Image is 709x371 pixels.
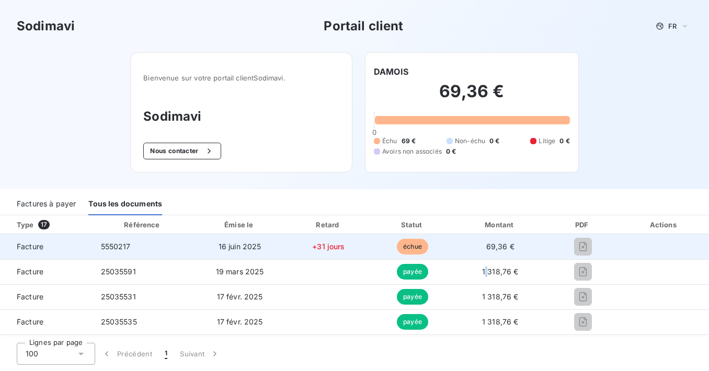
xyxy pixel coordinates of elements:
[288,219,369,230] div: Retard
[456,219,544,230] div: Montant
[312,242,345,251] span: +31 jours
[158,343,174,365] button: 1
[17,193,76,215] div: Factures à payer
[196,219,284,230] div: Émise le
[382,136,397,146] span: Échu
[8,292,84,302] span: Facture
[88,193,162,215] div: Tous les documents
[124,221,159,229] div: Référence
[10,219,90,230] div: Type
[397,239,428,254] span: échue
[216,267,264,276] span: 19 mars 2025
[38,220,50,229] span: 17
[165,349,167,359] span: 1
[397,289,428,305] span: payée
[397,264,428,280] span: payée
[143,107,339,126] h3: Sodimavi
[482,267,519,276] span: 1 318,76 €
[8,266,84,277] span: Facture
[143,74,339,82] span: Bienvenue sur votre portail client Sodimavi .
[374,81,570,112] h2: 69,36 €
[101,242,131,251] span: 5550217
[382,147,442,156] span: Avoirs non associés
[559,136,569,146] span: 0 €
[324,17,403,36] h3: Portail client
[8,241,84,252] span: Facture
[373,219,452,230] div: Statut
[621,219,707,230] div: Actions
[26,349,38,359] span: 100
[446,147,456,156] span: 0 €
[17,17,75,36] h3: Sodimavi
[489,136,499,146] span: 0 €
[95,343,158,365] button: Précédent
[482,292,519,301] span: 1 318,76 €
[174,343,226,365] button: Suivant
[143,143,221,159] button: Nous contacter
[101,292,136,301] span: 25035531
[374,65,408,78] h6: DAMOIS
[548,219,617,230] div: PDF
[668,22,677,30] span: FR
[486,242,514,251] span: 69,36 €
[217,317,263,326] span: 17 févr. 2025
[217,292,263,301] span: 17 févr. 2025
[101,317,137,326] span: 25035535
[455,136,485,146] span: Non-échu
[402,136,416,146] span: 69 €
[372,128,376,136] span: 0
[482,317,519,326] span: 1 318,76 €
[219,242,261,251] span: 16 juin 2025
[8,317,84,327] span: Facture
[539,136,555,146] span: Litige
[101,267,136,276] span: 25035591
[397,314,428,330] span: payée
